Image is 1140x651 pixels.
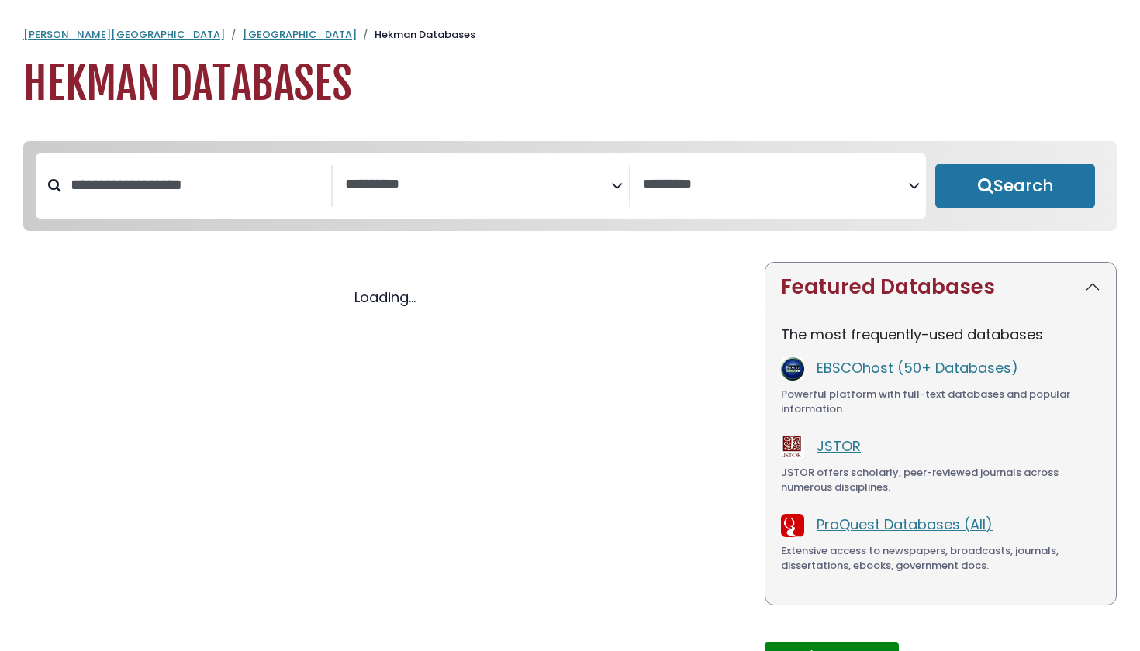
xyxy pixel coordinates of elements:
nav: breadcrumb [23,27,1117,43]
a: EBSCOhost (50+ Databases) [817,358,1018,377]
input: Search database by title or keyword [61,172,331,198]
p: The most frequently-used databases [781,324,1100,345]
div: Extensive access to newspapers, broadcasts, journals, dissertations, ebooks, government docs. [781,543,1100,573]
a: ProQuest Databases (All) [817,515,993,534]
a: [GEOGRAPHIC_DATA] [243,27,357,42]
textarea: Search [345,177,610,193]
a: JSTOR [817,436,861,456]
div: Powerful platform with full-text databases and popular information. [781,387,1100,417]
nav: Search filters [23,141,1117,231]
div: JSTOR offers scholarly, peer-reviewed journals across numerous disciplines. [781,465,1100,495]
textarea: Search [643,177,908,193]
button: Featured Databases [765,263,1116,312]
button: Submit for Search Results [935,164,1095,208]
div: Loading... [23,287,746,308]
h1: Hekman Databases [23,58,1117,110]
li: Hekman Databases [357,27,475,43]
a: [PERSON_NAME][GEOGRAPHIC_DATA] [23,27,225,42]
